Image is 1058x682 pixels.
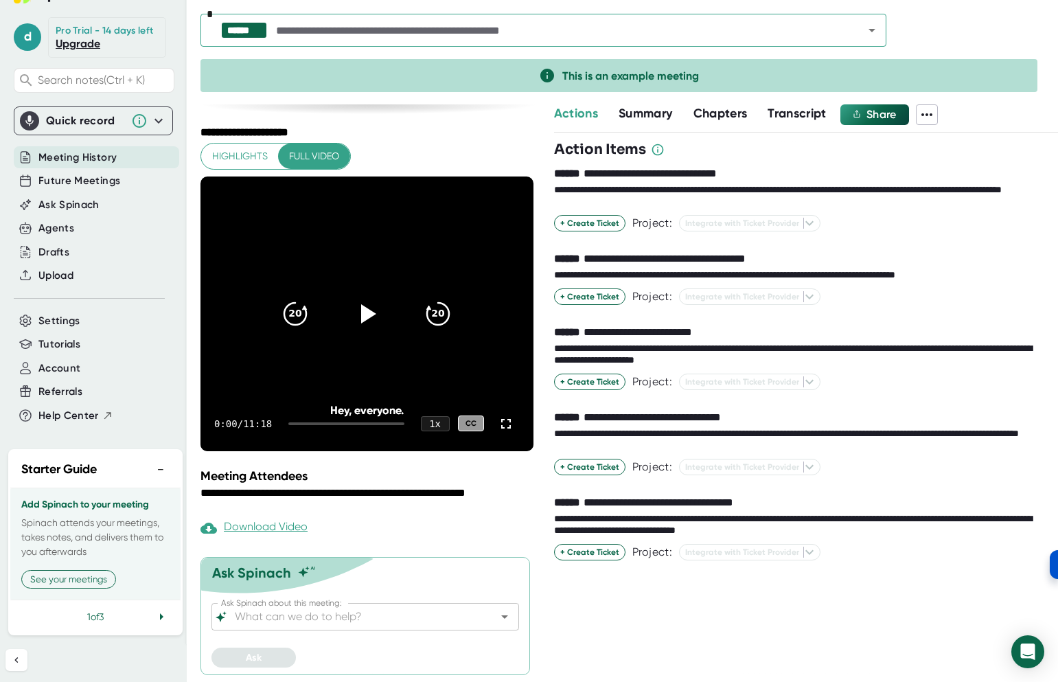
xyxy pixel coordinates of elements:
div: Project: [632,375,672,389]
button: Integrate with Ticket Provider [679,288,820,305]
span: Integrate with Ticket Provider [685,546,814,558]
div: Quick record [20,107,167,135]
span: This is an example meeting [562,69,699,82]
span: + Create Ticket [560,291,619,303]
span: Transcript [768,106,827,121]
span: Ask [246,652,262,663]
button: Integrate with Ticket Provider [679,459,820,475]
button: Chapters [693,104,748,123]
span: 1 of 3 [87,611,104,622]
div: 0:00 / 11:18 [214,418,272,429]
button: Collapse sidebar [5,649,27,671]
span: + Create Ticket [560,546,619,558]
div: Pro Trial - 14 days left [56,25,153,37]
span: + Create Ticket [560,217,619,229]
button: Open [495,607,514,626]
button: Referrals [38,384,82,400]
div: CC [458,416,484,431]
button: Open [862,21,882,40]
span: + Create Ticket [560,376,619,388]
button: Full video [278,144,350,169]
span: Highlights [212,148,268,165]
span: Integrate with Ticket Provider [685,217,814,229]
button: Integrate with Ticket Provider [679,374,820,390]
span: + Create Ticket [560,461,619,473]
button: Meeting History [38,150,117,166]
button: Ask [211,648,296,668]
button: + Create Ticket [554,544,625,560]
a: Upgrade [56,37,100,50]
button: Transcript [768,104,827,123]
div: Paid feature [200,520,308,536]
button: Help Center [38,408,113,424]
h3: Add Spinach to your meeting [21,499,170,510]
button: Share [840,104,909,125]
h2: Starter Guide [21,460,97,479]
p: Spinach attends your meetings, takes notes, and delivers them to you afterwards [21,516,170,559]
button: Summary [619,104,672,123]
div: Quick record [46,114,124,128]
div: Meeting Attendees [200,468,537,484]
button: Actions [554,104,598,123]
button: + Create Ticket [554,288,625,305]
button: Account [38,361,80,376]
button: + Create Ticket [554,459,625,475]
button: See your meetings [21,570,116,589]
button: Future Meetings [38,173,120,189]
button: + Create Ticket [554,374,625,390]
button: Settings [38,313,80,329]
button: Integrate with Ticket Provider [679,544,820,560]
span: Chapters [693,106,748,121]
span: Actions [554,106,598,121]
button: Tutorials [38,337,80,352]
div: Open Intercom Messenger [1011,635,1044,668]
button: + Create Ticket [554,215,625,231]
span: Integrate with Ticket Provider [685,291,814,303]
span: d [14,23,41,51]
input: What can we do to help? [232,607,474,626]
button: Drafts [38,245,69,260]
button: Integrate with Ticket Provider [679,215,820,231]
div: Project: [632,460,672,474]
h3: Action Items [554,139,646,160]
span: Summary [619,106,672,121]
button: − [152,459,170,479]
button: Highlights [201,144,279,169]
div: 1 x [421,416,450,431]
span: Share [866,108,897,121]
div: Ask Spinach [212,565,291,581]
div: Project: [632,545,672,559]
span: Help Center [38,408,99,424]
button: Agents [38,220,74,236]
span: Search notes (Ctrl + K) [38,73,170,87]
div: Project: [632,216,672,230]
div: Project: [632,290,672,304]
span: Full video [289,148,339,165]
span: Integrate with Ticket Provider [685,376,814,388]
span: Integrate with Ticket Provider [685,461,814,473]
button: Upload [38,268,73,284]
button: Ask Spinach [38,197,100,213]
div: Hey, everyone. [233,404,500,417]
